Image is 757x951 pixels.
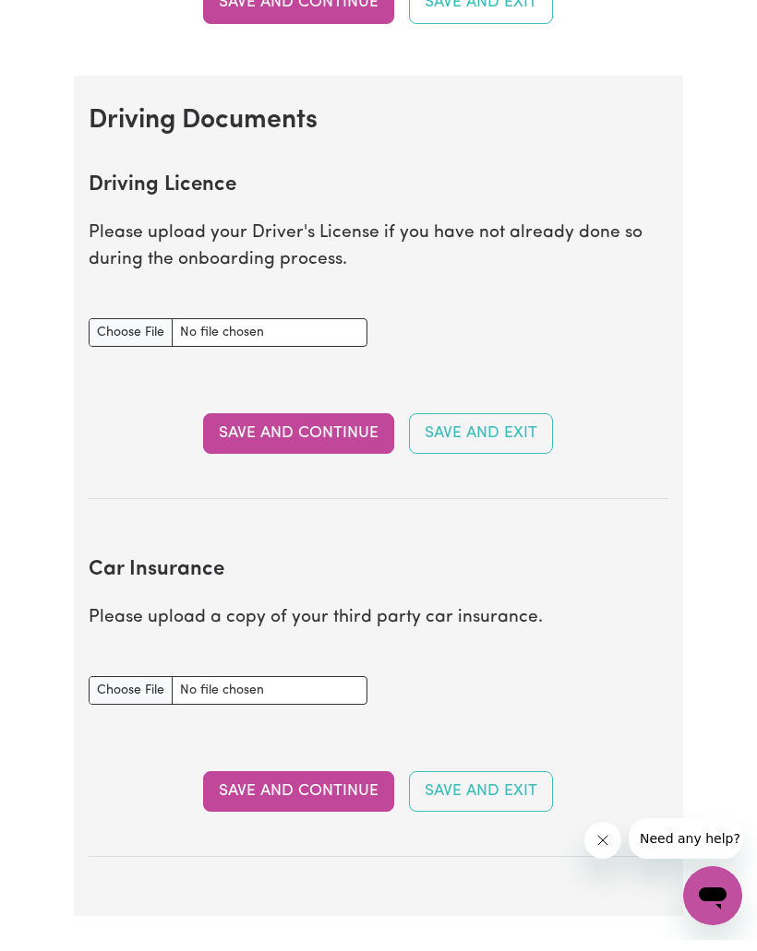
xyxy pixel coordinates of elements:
[683,877,742,936] iframe: Button to launch messaging window
[89,184,667,209] h2: Driving Licence
[89,116,667,148] h2: Driving Documents
[409,782,553,823] button: Save and Exit
[89,569,667,594] h2: Car Insurance
[89,232,667,285] p: Please upload your Driver's License if you have not already done so during the onboarding process.
[203,782,394,823] button: Save and Continue
[89,616,667,643] p: Please upload a copy of your third party car insurance.
[409,424,553,465] button: Save and Exit
[203,424,394,465] button: Save and Continue
[629,829,742,870] iframe: Message from company
[584,833,621,870] iframe: Close message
